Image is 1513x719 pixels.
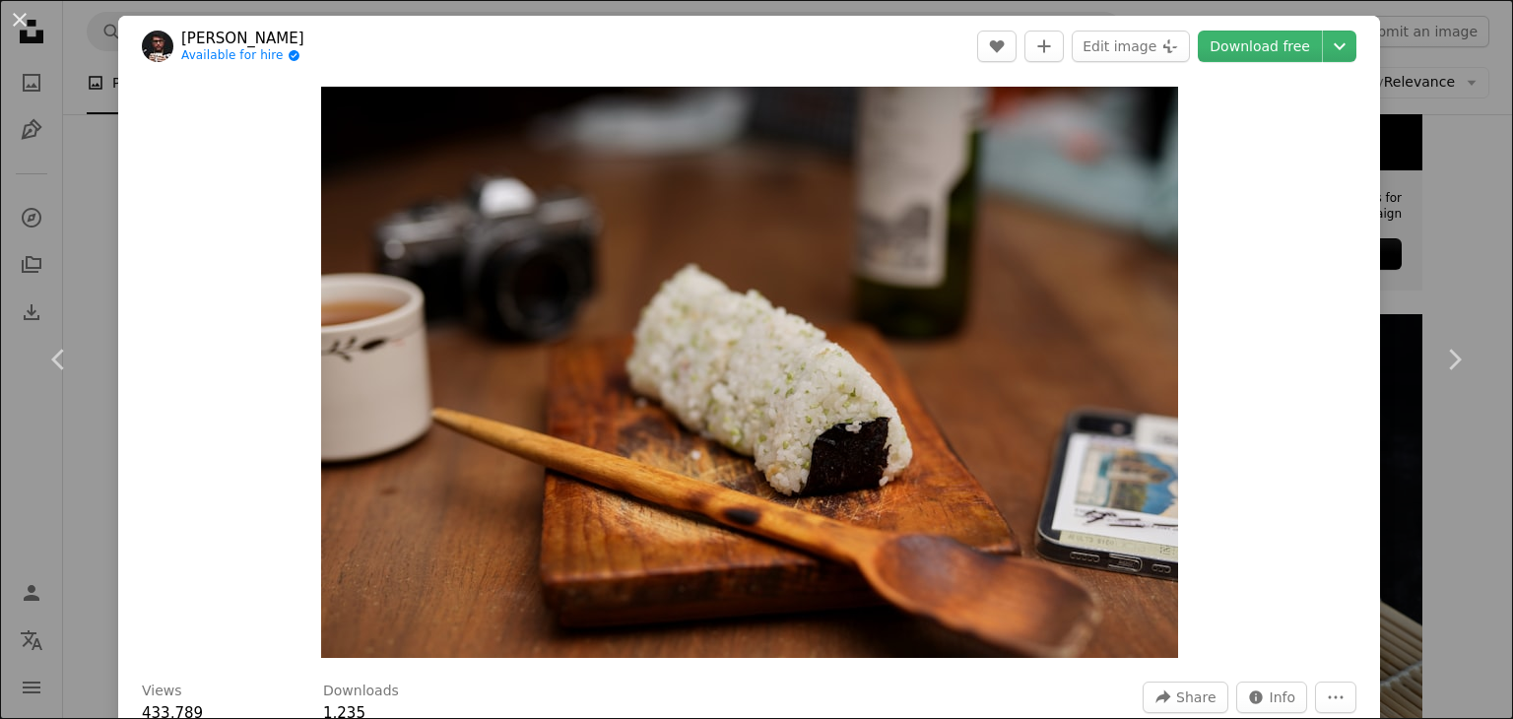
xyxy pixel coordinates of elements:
[1143,682,1227,713] button: Share this image
[321,87,1178,658] img: a wooden cutting board topped with a piece of sushi
[1315,682,1356,713] button: More Actions
[977,31,1017,62] button: Like
[1270,683,1296,712] span: Info
[321,87,1178,658] button: Zoom in on this image
[142,682,182,701] h3: Views
[1198,31,1322,62] a: Download free
[181,48,304,64] a: Available for hire
[1236,682,1308,713] button: Stats about this image
[181,29,304,48] a: [PERSON_NAME]
[323,682,399,701] h3: Downloads
[1395,265,1513,454] a: Next
[1072,31,1190,62] button: Edit image
[1024,31,1064,62] button: Add to Collection
[142,31,173,62] img: Go to Daniel Téllez Girón's profile
[1176,683,1216,712] span: Share
[1323,31,1356,62] button: Choose download size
